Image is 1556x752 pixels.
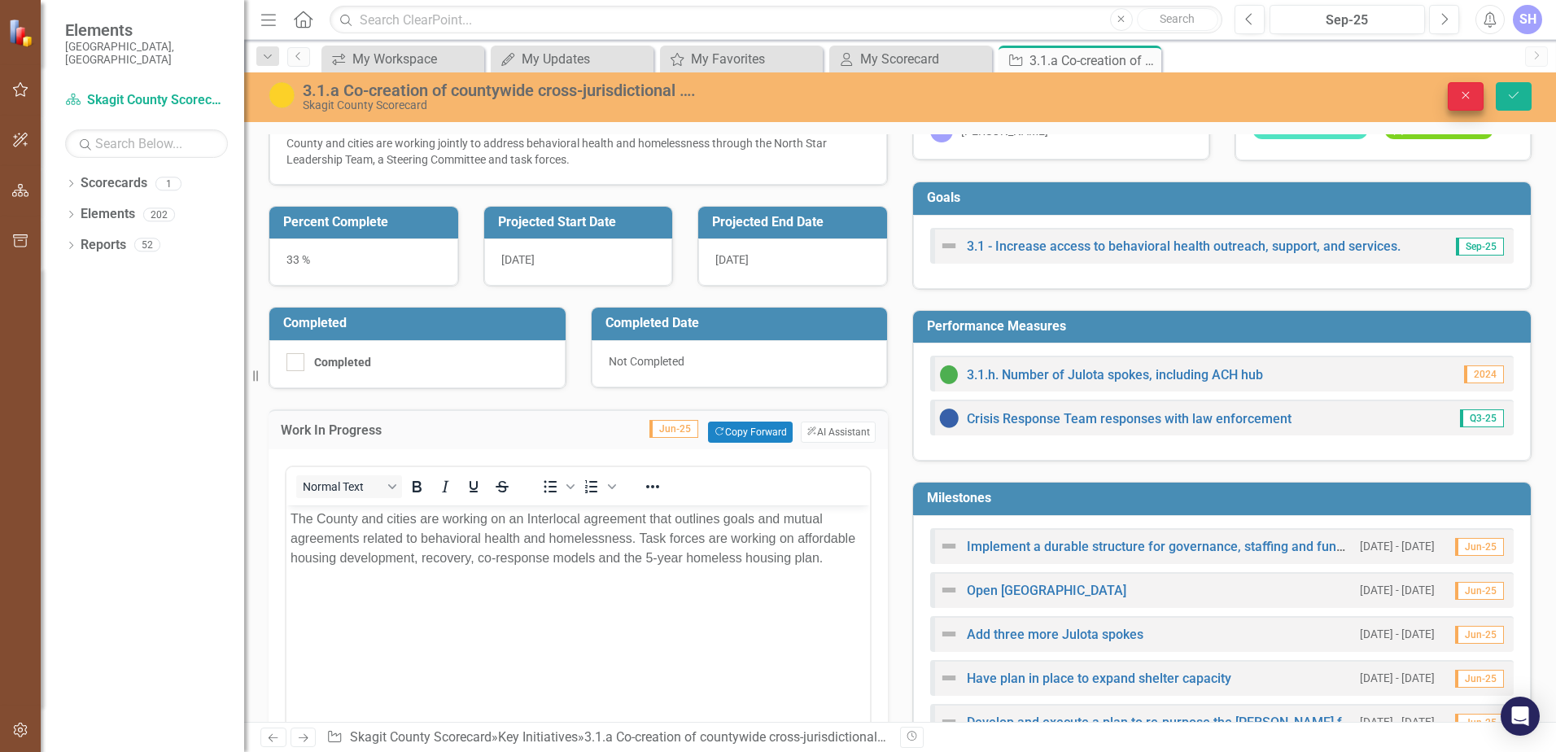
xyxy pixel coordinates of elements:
span: [DATE] [501,253,535,266]
span: Sep-25 [1456,238,1504,256]
a: Reports [81,236,126,255]
div: 33 % [269,238,458,286]
div: 3.1.a Co-creation of countywide cross-jurisdictional …. [584,729,893,745]
input: Search Below... [65,129,228,158]
p: County and cities are working jointly to address behavioral health and homelessness through the N... [286,135,870,168]
div: Bullet list [536,475,577,498]
div: » » [326,728,888,747]
button: Block Normal Text [296,475,402,498]
a: Add three more Julota spokes [967,627,1143,642]
span: Jun-25 [1455,626,1504,644]
div: 202 [143,208,175,221]
span: Jun-25 [1455,538,1504,556]
a: My Favorites [664,49,819,69]
span: Elements [65,20,228,40]
a: Open [GEOGRAPHIC_DATA] [967,583,1126,598]
a: Key Initiatives [498,729,578,745]
button: SH [1513,5,1542,34]
h3: Projected Start Date [498,215,665,230]
img: Not Defined [939,580,959,600]
button: Copy Forward [708,422,792,443]
small: [DATE] - [DATE] [1360,539,1435,554]
div: My Favorites [691,49,819,69]
small: [DATE] - [DATE] [1360,627,1435,642]
a: My Updates [495,49,649,69]
div: Skagit County Scorecard [303,99,977,111]
a: Elements [81,205,135,224]
h3: Completed [283,316,557,330]
button: Bold [403,475,431,498]
button: Reveal or hide additional toolbar items [639,475,667,498]
div: My Updates [522,49,649,69]
button: Search [1137,8,1218,31]
button: Strikethrough [488,475,516,498]
a: Skagit County Scorecard [65,91,228,110]
img: Not Defined [939,712,959,732]
img: Not Defined [939,236,959,256]
div: 52 [134,238,160,252]
span: Jun-25 [1455,582,1504,600]
h3: Percent Complete [283,215,450,230]
img: Not Defined [939,668,959,688]
a: 3.1 - Increase access to behavioral health outreach, support, and services. [967,238,1401,254]
div: Numbered list [578,475,618,498]
div: Sep-25 [1275,11,1419,30]
h3: Work In Progress [281,423,465,438]
img: No Information [939,409,959,428]
div: My Scorecard [860,49,988,69]
div: 3.1.a Co-creation of countywide cross-jurisdictional …. [1029,50,1157,71]
img: Caution [269,82,295,108]
small: [GEOGRAPHIC_DATA], [GEOGRAPHIC_DATA] [65,40,228,67]
div: 3.1.a Co-creation of countywide cross-jurisdictional …. [303,81,977,99]
span: Jun-25 [1455,714,1504,732]
button: Underline [460,475,487,498]
a: 3.1.h. Number of Julota spokes, including ACH hub [967,367,1263,383]
span: Q3-25 [1460,409,1504,427]
span: Search [1160,12,1195,25]
img: Not Defined [939,536,959,556]
span: 2024 [1464,365,1504,383]
a: Crisis Response Team responses with law enforcement [967,411,1292,426]
img: On Target [939,365,959,384]
small: [DATE] - [DATE] [1360,715,1435,730]
span: Jun-25 [1455,670,1504,688]
a: Implement a durable structure for governance, staffing and funding [967,539,1361,554]
div: Open Intercom Messenger [1501,697,1540,736]
small: [DATE] - [DATE] [1360,671,1435,686]
span: Normal Text [303,480,382,493]
a: My Scorecard [833,49,988,69]
span: [DATE] [715,253,749,266]
a: Scorecards [81,174,147,193]
img: Not Defined [939,624,959,644]
a: Have plan in place to expand shelter capacity [967,671,1231,686]
h3: Goals [927,190,1523,205]
button: Italic [431,475,459,498]
input: Search ClearPoint... [330,6,1222,34]
div: Not Completed [592,340,888,387]
small: [DATE] - [DATE] [1360,583,1435,598]
a: Skagit County Scorecard [350,729,492,745]
h3: Completed Date [605,316,880,330]
h3: Projected End Date [712,215,879,230]
h3: Milestones [927,491,1523,505]
button: Sep-25 [1270,5,1425,34]
button: AI Assistant [801,422,876,443]
img: ClearPoint Strategy [8,19,37,47]
span: Jun-25 [649,420,698,438]
h3: Performance Measures [927,319,1523,334]
div: My Workspace [352,49,480,69]
div: 1 [155,177,181,190]
a: My Workspace [326,49,480,69]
